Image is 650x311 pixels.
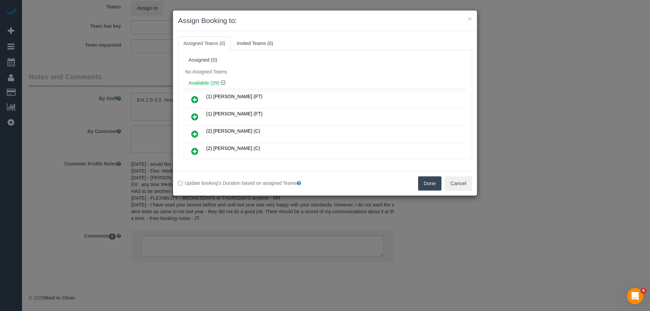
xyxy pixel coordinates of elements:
[641,288,646,293] span: 6
[178,36,231,50] a: Assigned Teams (0)
[178,181,182,185] input: Update booking's Duration based on assigned Teams
[206,146,260,151] span: (2) [PERSON_NAME] (C)
[178,16,472,26] h3: Assign Booking to:
[627,288,643,304] iframe: Intercom live chat
[445,176,472,191] button: Cancel
[206,94,262,99] span: (1) [PERSON_NAME] (FT)
[418,176,442,191] button: Done
[178,180,320,186] label: Update booking's Duration based on assigned Teams
[189,80,461,86] h4: Available (29)
[468,15,472,22] button: ×
[185,69,227,74] span: No Assigned Teams
[189,57,461,63] div: Assigned (0)
[231,36,278,50] a: Invited Teams (0)
[206,128,260,134] span: (2) [PERSON_NAME] (C)
[206,111,262,116] span: (1) [PERSON_NAME] (FT)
